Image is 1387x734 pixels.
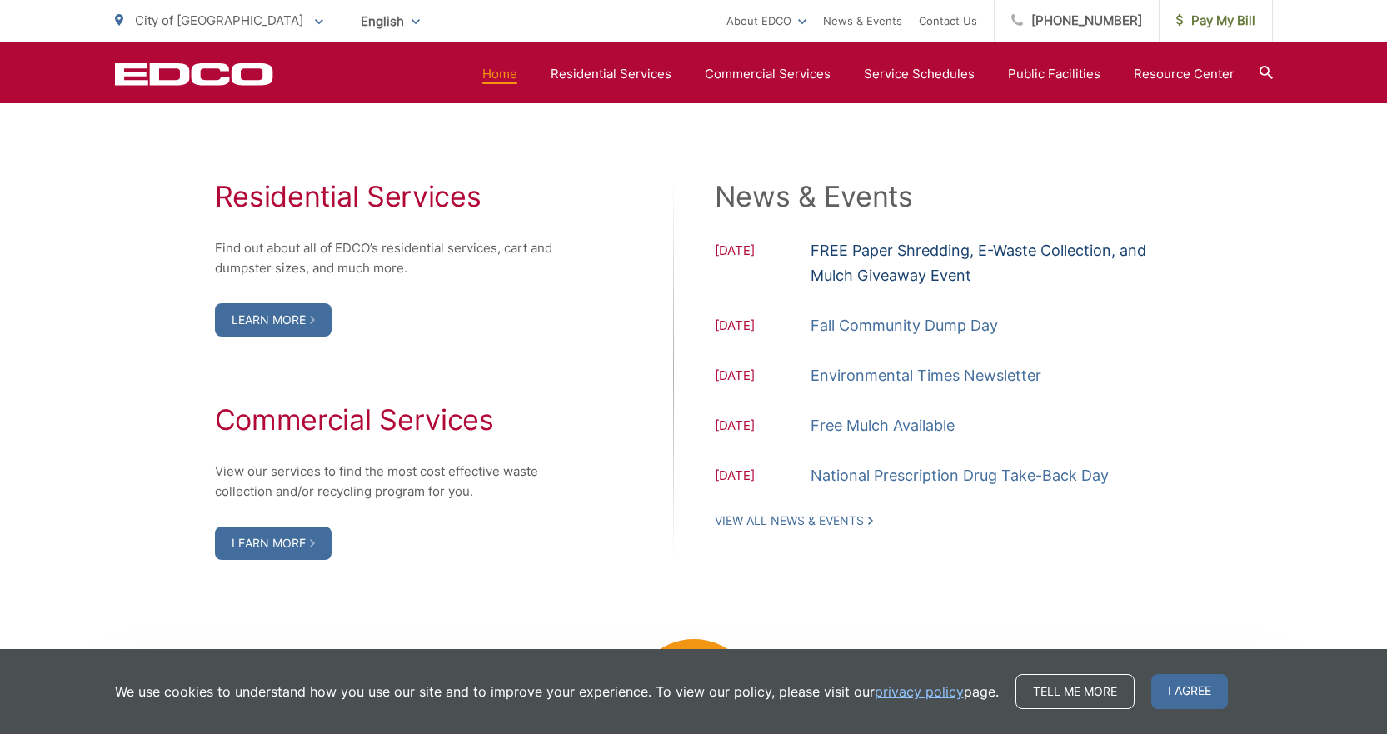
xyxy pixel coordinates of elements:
[551,64,671,84] a: Residential Services
[715,466,811,488] span: [DATE]
[715,416,811,438] span: [DATE]
[811,463,1109,488] a: National Prescription Drug Take-Back Day
[705,64,831,84] a: Commercial Services
[715,180,1173,213] h2: News & Events
[1008,64,1100,84] a: Public Facilities
[919,11,977,31] a: Contact Us
[115,62,273,86] a: EDCD logo. Return to the homepage.
[215,527,332,560] a: Learn More
[875,682,964,702] a: privacy policy
[1015,674,1135,709] a: Tell me more
[215,403,573,437] h2: Commercial Services
[811,413,955,438] a: Free Mulch Available
[215,180,573,213] h2: Residential Services
[1176,11,1255,31] span: Pay My Bill
[823,11,902,31] a: News & Events
[215,462,573,502] p: View our services to find the most cost effective waste collection and/or recycling program for you.
[715,316,811,338] span: [DATE]
[811,313,998,338] a: Fall Community Dump Day
[864,64,975,84] a: Service Schedules
[715,241,811,288] span: [DATE]
[215,303,332,337] a: Learn More
[135,12,303,28] span: City of [GEOGRAPHIC_DATA]
[726,11,806,31] a: About EDCO
[715,366,811,388] span: [DATE]
[811,363,1041,388] a: Environmental Times Newsletter
[811,238,1173,288] a: FREE Paper Shredding, E-Waste Collection, and Mulch Giveaway Event
[348,7,432,36] span: English
[715,513,873,528] a: View All News & Events
[115,682,999,702] p: We use cookies to understand how you use our site and to improve your experience. To view our pol...
[215,238,573,278] p: Find out about all of EDCO’s residential services, cart and dumpster sizes, and much more.
[1151,674,1228,709] span: I agree
[482,64,517,84] a: Home
[1134,64,1235,84] a: Resource Center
